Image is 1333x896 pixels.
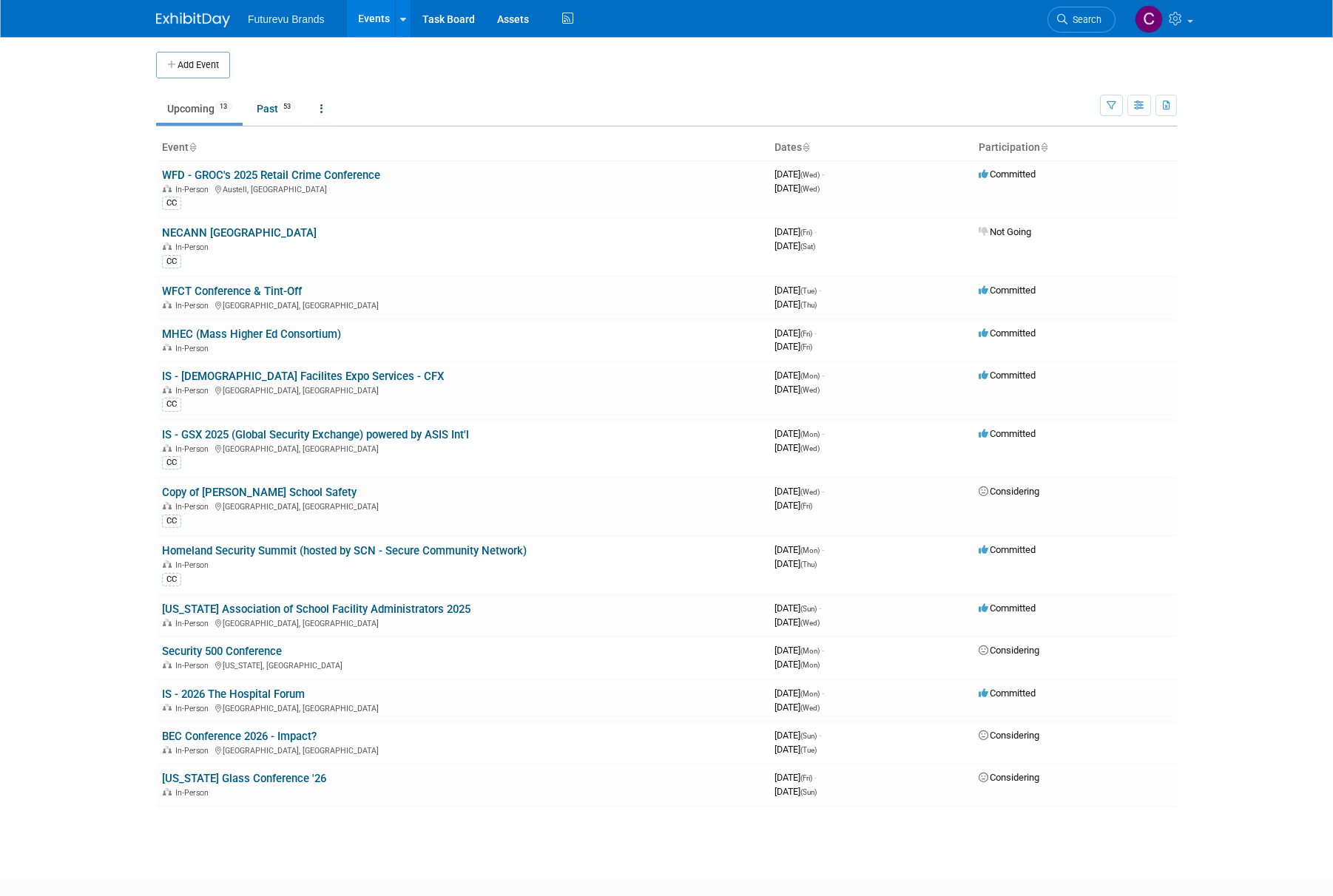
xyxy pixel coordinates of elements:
span: [DATE] [775,370,824,381]
span: 53 [279,101,295,112]
span: [DATE] [775,341,812,352]
img: In-Person Event [163,185,172,192]
span: [DATE] [775,285,821,296]
a: MHEC (Mass Higher Ed Consortium) [162,327,341,341]
span: (Wed) [800,185,820,193]
img: In-Person Event [163,344,172,351]
span: [DATE] [775,617,820,628]
a: Upcoming13 [156,95,243,123]
span: In-Person [175,185,213,194]
span: Not Going [979,226,1031,237]
span: [DATE] [775,240,815,251]
span: (Mon) [800,546,820,554]
a: NECANN [GEOGRAPHIC_DATA] [162,226,317,240]
span: [DATE] [775,169,824,180]
span: - [822,486,824,497]
span: - [822,544,824,555]
th: Participation [973,135,1177,160]
span: (Thu) [800,301,817,309]
span: (Wed) [800,171,820,179]
span: [DATE] [775,688,824,699]
span: [DATE] [775,702,820,713]
div: [GEOGRAPHIC_DATA], [GEOGRAPHIC_DATA] [162,299,763,310]
span: Considering [979,730,1039,741]
span: Considering [979,486,1039,497]
span: - [822,688,824,699]
span: In-Person [175,560,213,570]
div: [GEOGRAPHIC_DATA], [GEOGRAPHIC_DATA] [162,744,763,756]
a: WFCT Conference & Tint-Off [162,285,302,298]
span: Committed [979,603,1036,614]
img: In-Person Event [163,661,172,668]
span: Committed [979,544,1036,555]
img: In-Person Event [163,619,172,626]
span: [DATE] [775,659,820,670]
a: Search [1047,7,1116,33]
a: Sort by Participation Type [1040,141,1047,153]
span: (Wed) [800,619,820,627]
div: CC [162,515,181,528]
span: (Tue) [800,746,817,754]
span: (Mon) [800,372,820,380]
a: [US_STATE] Glass Conference '26 [162,772,326,785]
span: Considering [979,772,1039,783]
div: CC [162,255,181,268]
span: - [814,772,817,783]
img: In-Person Event [163,386,172,393]
span: (Sun) [800,605,817,613]
img: In-Person Event [163,560,172,568]
span: In-Person [175,661,213,671]
span: [DATE] [775,603,821,614]
img: In-Person Event [163,242,172,250]
a: Sort by Event Name [189,141,196,153]
span: - [814,327,817,339]
span: Committed [979,428,1036,439]
a: IS - GSX 2025 (Global Security Exchange) powered by ASIS Int'l [162,428,469,441]
span: (Sat) [800,242,815,251]
span: [DATE] [775,786,817,797]
img: In-Person Event [163,788,172,795]
span: - [822,370,824,381]
th: Event [156,135,769,160]
span: In-Person [175,502,213,512]
span: [DATE] [775,428,824,439]
span: In-Person [175,344,213,353]
span: (Sun) [800,788,817,796]
span: (Mon) [800,647,820,655]
a: Sort by Start Date [802,141,809,153]
img: ExhibitDay [156,13,230,27]
span: (Mon) [800,690,820,698]
span: Committed [979,169,1036,180]
a: Security 500 Conference [162,645,282,658]
span: (Fri) [800,228,812,237]
span: (Thu) [800,560,817,569]
img: In-Person Event [163,746,172,753]
span: [DATE] [775,442,820,453]
span: (Fri) [800,502,812,510]
span: [DATE] [775,226,817,237]
div: [GEOGRAPHIC_DATA], [GEOGRAPHIC_DATA] [162,702,763,713]
span: - [822,169,824,180]
span: [DATE] [775,486,824,497]
span: In-Person [175,386,213,396]
div: [GEOGRAPHIC_DATA], [GEOGRAPHIC_DATA] [162,617,763,628]
span: (Wed) [800,444,820,452]
span: [DATE] [775,500,812,511]
span: (Wed) [800,704,820,712]
span: In-Person [175,619,213,628]
img: In-Person Event [163,301,172,308]
span: [DATE] [775,730,821,741]
span: - [822,428,824,439]
span: [DATE] [775,744,817,755]
span: Considering [979,645,1039,656]
a: Homeland Security Summit (hosted by SCN - Secure Community Network) [162,544,527,557]
span: (Fri) [800,774,812,782]
div: CC [162,197,181,210]
span: (Wed) [800,386,820,394]
a: IS - [DEMOGRAPHIC_DATA] Facilites Expo Services - CFX [162,370,444,383]
span: In-Person [175,788,213,798]
img: In-Person Event [163,444,172,452]
span: (Tue) [800,287,817,295]
div: CC [162,456,181,469]
span: In-Person [175,444,213,454]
